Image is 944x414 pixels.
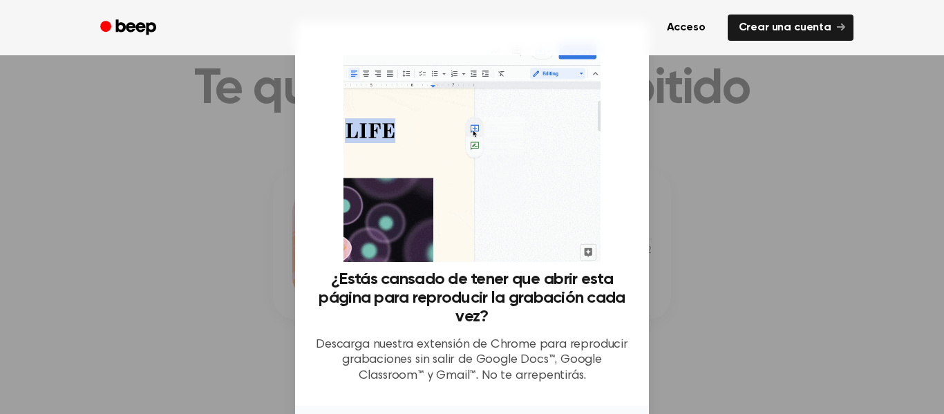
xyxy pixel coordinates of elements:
a: Crear una cuenta [728,15,853,41]
img: Extensión de pitido en acción [343,39,600,262]
font: Descarga nuestra extensión de Chrome para reproducir grabaciones sin salir de Google Docs™, Googl... [316,339,628,382]
a: Bip [91,15,169,41]
font: Acceso [667,22,706,33]
a: Acceso [653,12,719,44]
font: ¿Estás cansado de tener que abrir esta página para reproducir la grabación cada vez? [319,271,625,325]
font: Crear una cuenta [739,22,831,33]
